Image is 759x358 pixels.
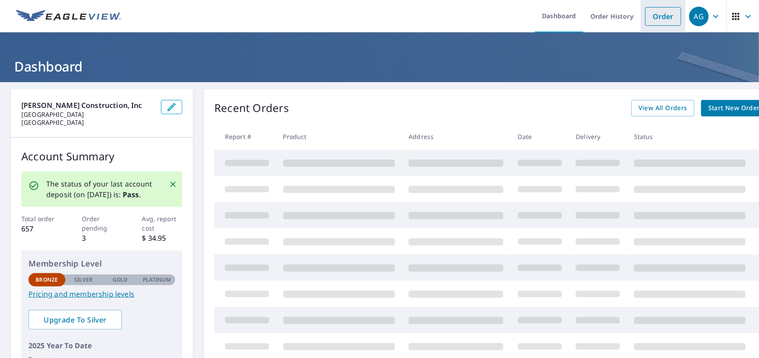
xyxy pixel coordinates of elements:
p: Order pending [82,214,122,233]
p: [PERSON_NAME] Construction, Inc [21,100,154,111]
a: Upgrade To Silver [28,310,122,330]
p: Recent Orders [214,100,289,116]
th: Delivery [569,123,627,150]
th: Date [511,123,569,150]
span: View All Orders [639,103,687,114]
p: Membership Level [28,258,175,270]
p: Gold [112,276,128,284]
p: $ 34.95 [142,233,183,243]
th: Address [402,123,510,150]
p: Bronze [36,276,58,284]
p: The status of your last account deposit (on [DATE]) is: . [46,179,158,200]
img: EV Logo [16,10,121,23]
a: View All Orders [631,100,695,116]
a: Pricing and membership levels [28,289,175,299]
p: Silver [74,276,93,284]
span: Upgrade To Silver [36,315,115,325]
p: 2025 Year To Date [28,340,175,351]
p: 657 [21,223,62,234]
th: Status [627,123,753,150]
p: [GEOGRAPHIC_DATA] [21,111,154,119]
b: Pass [123,190,139,199]
p: Account Summary [21,148,182,164]
button: Close [167,179,179,190]
p: Platinum [143,276,171,284]
p: Total order [21,214,62,223]
p: 3 [82,233,122,243]
div: AG [689,7,709,26]
th: Report # [214,123,276,150]
h1: Dashboard [11,57,748,76]
p: [GEOGRAPHIC_DATA] [21,119,154,127]
a: Order [645,7,681,26]
p: Avg. report cost [142,214,183,233]
th: Product [276,123,402,150]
